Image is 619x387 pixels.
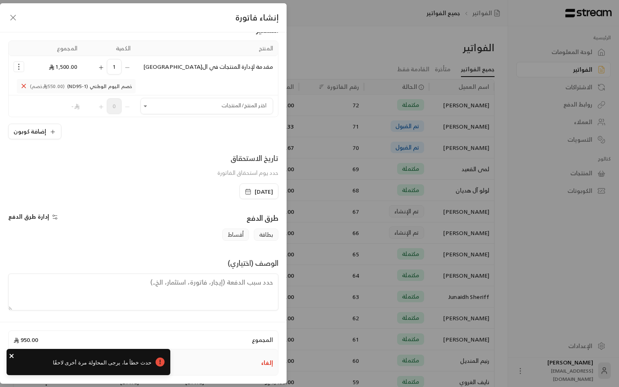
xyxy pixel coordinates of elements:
[9,351,15,360] button: close
[228,256,278,269] span: الوصف (اختياري)
[107,98,122,114] span: 0
[143,61,273,72] span: مقدمة لإدارة المنتجات في ال[GEOGRAPHIC_DATA]
[255,188,273,196] span: [DATE]
[222,229,249,241] span: أقساط
[30,83,65,90] span: (550.00 خصم)
[246,211,278,224] span: طرق الدفع
[14,336,38,344] span: 950.00
[8,41,278,117] table: Selected Products
[107,59,122,75] span: 1
[235,10,278,25] span: إنشاء فاتورة
[29,95,82,117] td: -
[252,336,273,344] span: المجموع
[136,41,278,56] th: المنتج
[8,124,61,139] button: إضافة كوبون
[29,41,82,56] th: المجموع
[12,359,151,367] span: حدث خطأ ما، يرجى المحاولة مرة أخرى لاحقًا
[261,359,273,367] button: إلغاء
[254,229,278,241] span: بطاقة
[140,101,150,111] button: Open
[82,41,136,56] th: الكمية
[217,152,278,164] div: تاريخ الاستحقاق
[17,79,136,93] span: خصم اليوم الوطني (ND95-1)
[8,211,49,222] span: إدارة طرق الدفع
[217,167,278,178] span: حدد يوم استحقاق الفاتورة
[49,61,77,72] span: 1,500.00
